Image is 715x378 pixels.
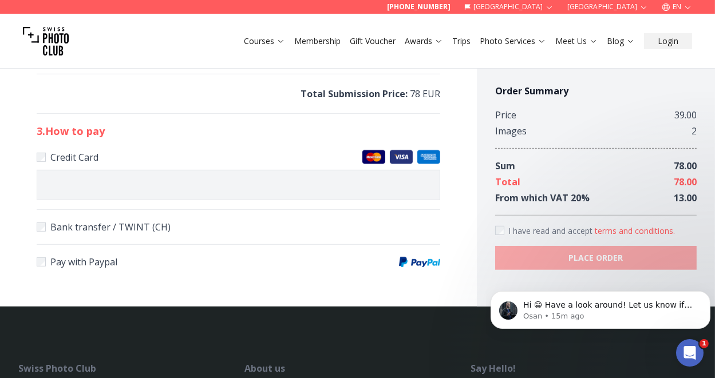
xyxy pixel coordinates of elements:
div: Images [495,123,527,139]
span: 1 [700,339,709,348]
a: Photo Services [480,35,546,47]
b: Total Submission Price : [301,87,408,100]
label: Pay with Paypal [37,254,440,270]
button: Trips [448,33,475,49]
h2: 3 . How to pay [37,123,440,139]
a: Gift Voucher [350,35,396,47]
button: Courses [239,33,290,49]
button: Awards [400,33,448,49]
button: Meet Us [551,33,602,49]
div: 2 [692,123,697,139]
img: Master Cards [362,150,385,164]
input: Credit CardMaster CardsVisaAmerican Express [37,153,46,162]
img: Paypal [399,257,440,267]
img: Visa [390,150,413,164]
iframe: Intercom live chat [676,339,704,367]
div: About us [244,361,471,375]
a: Blog [607,35,635,47]
div: Swiss Photo Club [18,361,244,375]
a: Meet Us [555,35,598,47]
img: Swiss photo club [23,18,69,64]
h4: Order Summary [495,84,697,98]
label: Credit Card [37,149,440,165]
span: I have read and accept [509,225,595,236]
div: Say Hello! [471,361,697,375]
a: Trips [452,35,471,47]
input: Accept terms [495,226,504,235]
button: Blog [602,33,639,49]
input: Bank transfer / TWINT (CH) [37,222,46,232]
button: Photo Services [475,33,551,49]
a: [PHONE_NUMBER] [387,2,451,11]
a: Courses [244,35,285,47]
a: Awards [405,35,443,47]
div: 39.00 [674,107,697,123]
button: Login [644,33,692,49]
p: 78 EUR [37,86,440,102]
div: Price [495,107,516,123]
iframe: Secure card payment input frame [44,180,433,190]
img: American Express [417,150,440,164]
a: Membership [294,35,341,47]
button: Membership [290,33,345,49]
iframe: Intercom notifications message [486,267,715,347]
button: Gift Voucher [345,33,400,49]
label: Bank transfer / TWINT (CH) [37,219,440,235]
button: PLACE ORDER [495,246,697,270]
button: Accept termsI have read and accept [595,225,676,237]
b: PLACE ORDER [568,252,623,264]
span: 13.00 [674,192,697,204]
div: From which VAT 20 % [495,190,590,206]
div: Total [495,174,520,190]
input: Pay with PaypalPaypal [37,257,46,266]
span: 78.00 [674,176,697,188]
div: Sum [495,158,515,174]
span: 78.00 [674,160,697,172]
